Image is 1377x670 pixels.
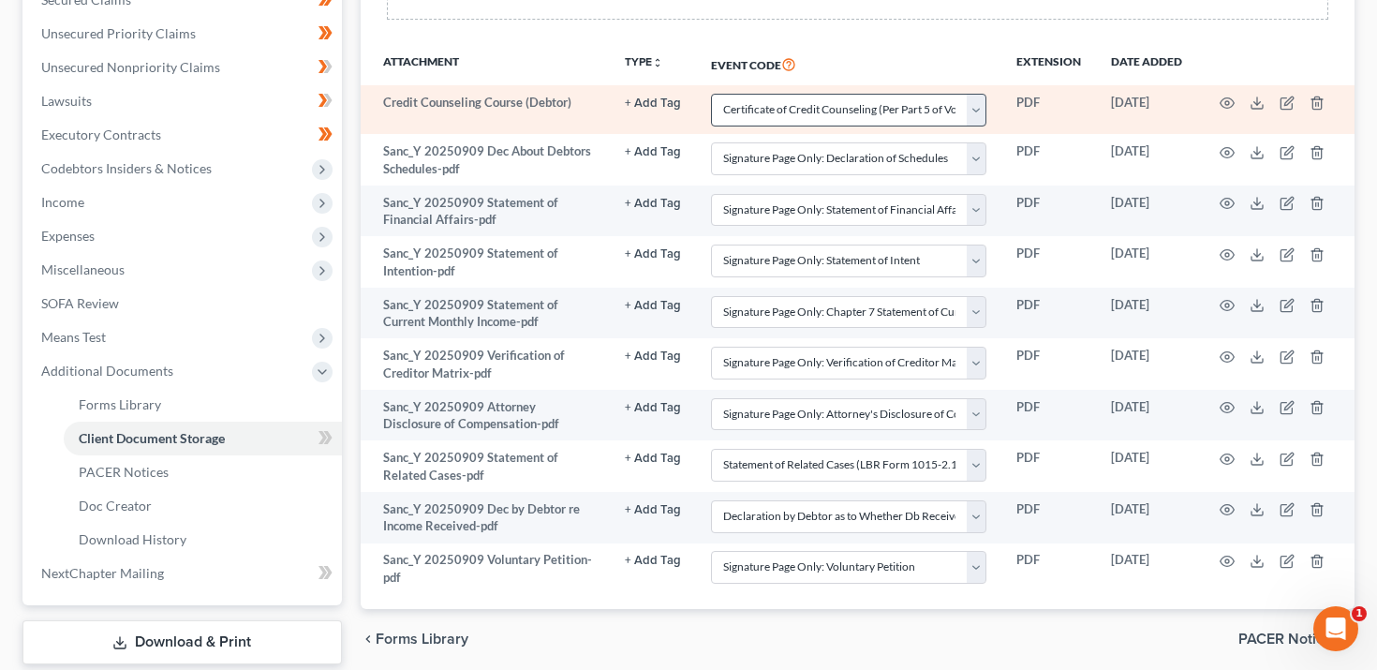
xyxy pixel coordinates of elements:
a: Download & Print [22,620,342,664]
a: + Add Tag [625,94,681,112]
button: TYPEunfold_more [625,56,663,68]
td: PDF [1001,390,1096,441]
span: PACER Notices [1238,632,1340,647]
td: [DATE] [1096,543,1197,595]
button: + Add Tag [625,504,681,516]
a: + Add Tag [625,296,681,314]
td: PDF [1001,186,1096,237]
a: Unsecured Priority Claims [26,17,342,51]
a: + Add Tag [625,194,681,212]
a: Unsecured Nonpriority Claims [26,51,342,84]
span: Unsecured Nonpriority Claims [41,59,220,75]
td: [DATE] [1096,390,1197,441]
button: + Add Tag [625,97,681,110]
a: Download History [64,523,342,557]
td: PDF [1001,134,1096,186]
a: SOFA Review [26,287,342,320]
td: Sanc_Y 20250909 Dec by Debtor re Income Received-pdf [361,492,611,543]
span: Download History [79,531,186,547]
span: Forms Library [376,632,468,647]
button: + Add Tag [625,198,681,210]
a: + Add Tag [625,142,681,160]
span: Lawsuits [41,93,92,109]
td: Credit Counseling Course (Debtor) [361,85,611,134]
a: Doc Creator [64,489,342,523]
iframe: Intercom live chat [1313,606,1358,651]
td: PDF [1001,288,1096,339]
a: + Add Tag [625,347,681,365]
td: Sanc_Y 20250909 Statement of Current Monthly Income-pdf [361,288,611,339]
span: NextChapter Mailing [41,565,164,581]
button: + Add Tag [625,453,681,465]
a: Forms Library [64,388,342,422]
i: chevron_left [361,632,376,647]
button: chevron_left Forms Library [361,632,468,647]
td: [DATE] [1096,236,1197,288]
td: PDF [1001,440,1096,492]
a: PACER Notices [64,455,342,489]
button: + Add Tag [625,300,681,312]
span: 1 [1352,606,1367,621]
span: Means Test [41,329,106,345]
td: PDF [1001,492,1096,543]
a: + Add Tag [625,398,681,416]
td: Sanc_Y 20250909 Statement of Related Cases-pdf [361,440,611,492]
a: Lawsuits [26,84,342,118]
i: unfold_more [652,57,663,68]
span: Executory Contracts [41,127,161,142]
span: Miscellaneous [41,261,125,277]
td: [DATE] [1096,338,1197,390]
a: NextChapter Mailing [26,557,342,590]
td: [DATE] [1096,186,1197,237]
td: Sanc_Y 20250909 Dec About Debtors Schedules-pdf [361,134,611,186]
span: Unsecured Priority Claims [41,25,196,41]
a: + Add Tag [625,500,681,518]
button: + Add Tag [625,350,681,363]
button: + Add Tag [625,248,681,261]
td: Sanc_Y 20250909 Voluntary Petition-pdf [361,543,611,595]
span: Expenses [41,228,95,244]
th: Attachment [361,42,611,85]
th: Date added [1096,42,1197,85]
td: PDF [1001,236,1096,288]
span: Doc Creator [79,498,152,514]
td: Sanc_Y 20250909 Attorney Disclosure of Compensation-pdf [361,390,611,441]
button: + Add Tag [625,146,681,158]
a: + Add Tag [625,551,681,569]
td: [DATE] [1096,134,1197,186]
th: Extension [1001,42,1096,85]
td: [DATE] [1096,440,1197,492]
td: PDF [1001,338,1096,390]
a: + Add Tag [625,245,681,262]
td: PDF [1001,543,1096,595]
a: Client Document Storage [64,422,342,455]
td: Sanc_Y 20250909 Statement of Financial Affairs-pdf [361,186,611,237]
a: Executory Contracts [26,118,342,152]
a: + Add Tag [625,449,681,467]
td: Sanc_Y 20250909 Statement of Intention-pdf [361,236,611,288]
td: [DATE] [1096,85,1197,134]
th: Event Code [696,42,1001,85]
span: Client Document Storage [79,430,225,446]
span: PACER Notices [79,464,169,480]
span: Additional Documents [41,363,173,379]
button: + Add Tag [625,402,681,414]
span: Forms Library [79,396,161,412]
span: SOFA Review [41,295,119,311]
button: + Add Tag [625,555,681,567]
td: [DATE] [1096,492,1197,543]
span: Codebtors Insiders & Notices [41,160,212,176]
td: Sanc_Y 20250909 Verification of Creditor Matrix-pdf [361,338,611,390]
button: PACER Notices chevron_right [1238,632,1355,647]
td: PDF [1001,85,1096,134]
span: Income [41,194,84,210]
td: [DATE] [1096,288,1197,339]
